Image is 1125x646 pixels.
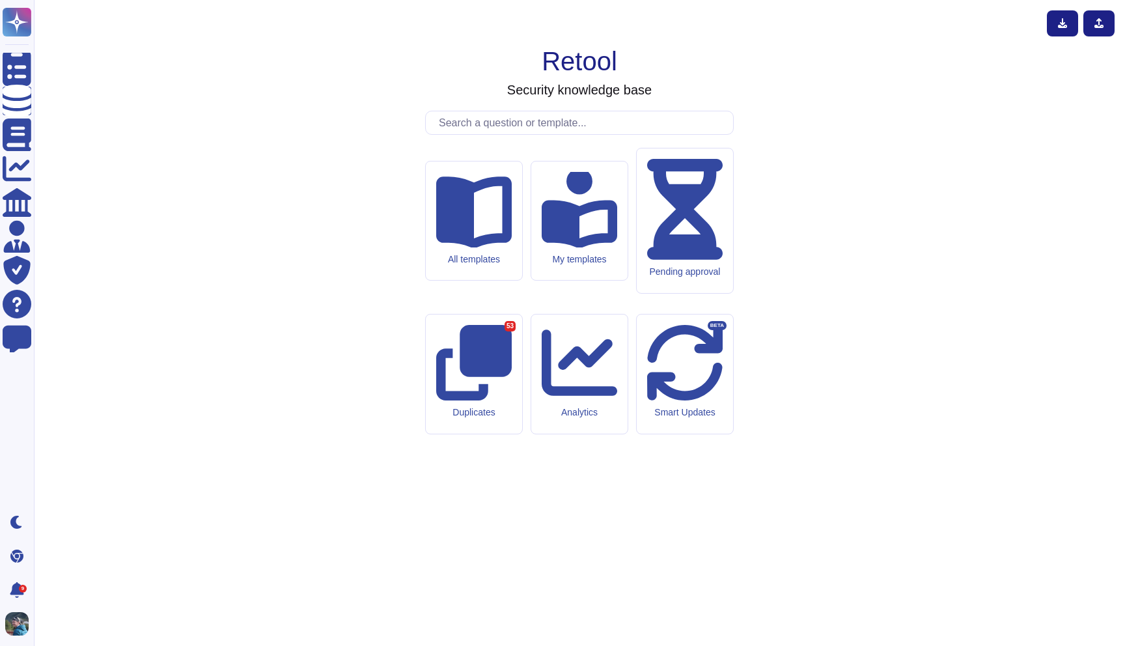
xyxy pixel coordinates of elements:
[3,610,38,638] button: user
[432,111,733,134] input: Search a question or template...
[19,585,27,593] div: 9
[647,266,723,277] div: Pending approval
[542,407,617,418] div: Analytics
[436,407,512,418] div: Duplicates
[5,612,29,636] img: user
[647,407,723,418] div: Smart Updates
[542,46,617,77] h1: Retool
[505,321,516,331] div: 53
[708,321,727,330] div: BETA
[436,254,512,265] div: All templates
[542,254,617,265] div: My templates
[507,82,652,98] h3: Security knowledge base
